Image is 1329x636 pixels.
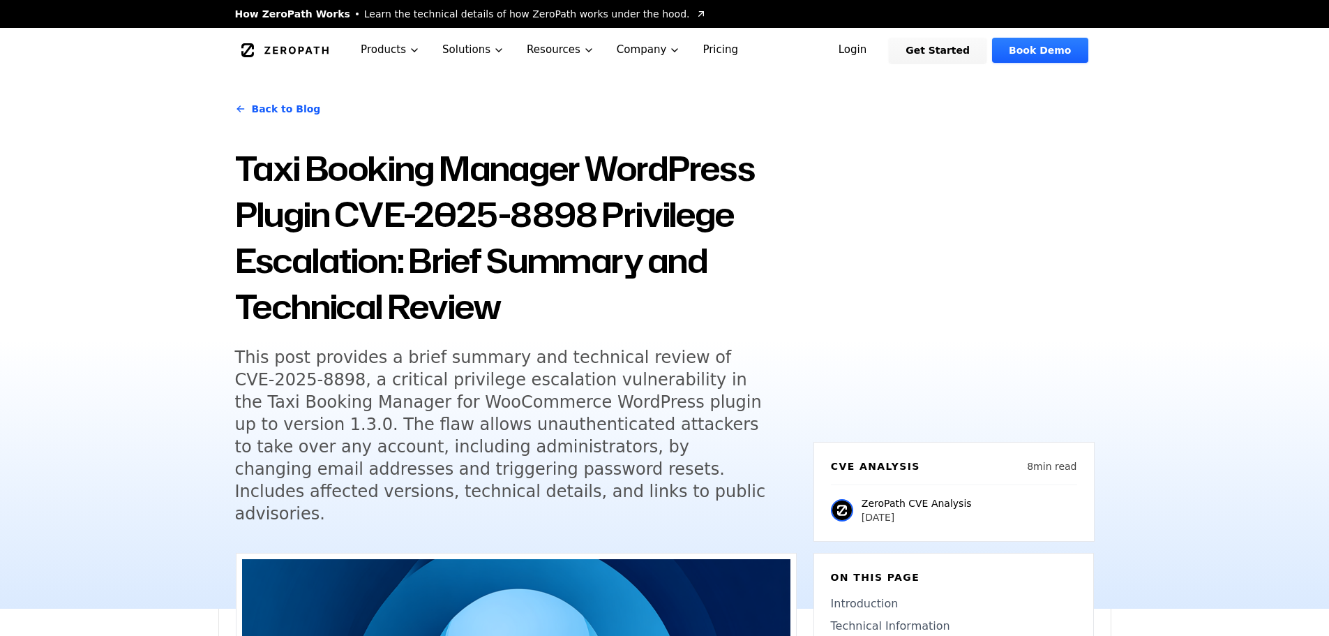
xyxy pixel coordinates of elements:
h5: This post provides a brief summary and technical review of CVE-2025-8898, a critical privilege es... [235,346,771,525]
a: Introduction [831,596,1076,612]
span: How ZeroPath Works [235,7,350,21]
h6: On this page [831,570,1076,584]
a: Pricing [691,28,749,72]
button: Resources [516,28,606,72]
p: ZeroPath CVE Analysis [862,496,972,510]
nav: Global [218,28,1111,72]
p: [DATE] [862,510,972,524]
a: Back to Blog [235,89,321,128]
button: Solutions [431,28,516,72]
a: Get Started [889,38,986,63]
h6: CVE Analysis [831,459,920,473]
button: Products [350,28,431,72]
a: Book Demo [992,38,1088,63]
a: Technical Information [831,618,1076,635]
h1: Taxi Booking Manager WordPress Plugin CVE-2025-8898 Privilege Escalation: Brief Summary and Techn... [235,145,797,330]
img: ZeroPath CVE Analysis [831,499,853,522]
button: Company [606,28,692,72]
p: 8 min read [1027,459,1076,473]
a: Login [822,38,884,63]
span: Learn the technical details of how ZeroPath works under the hood. [364,7,690,21]
a: How ZeroPath WorksLearn the technical details of how ZeroPath works under the hood. [235,7,707,21]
